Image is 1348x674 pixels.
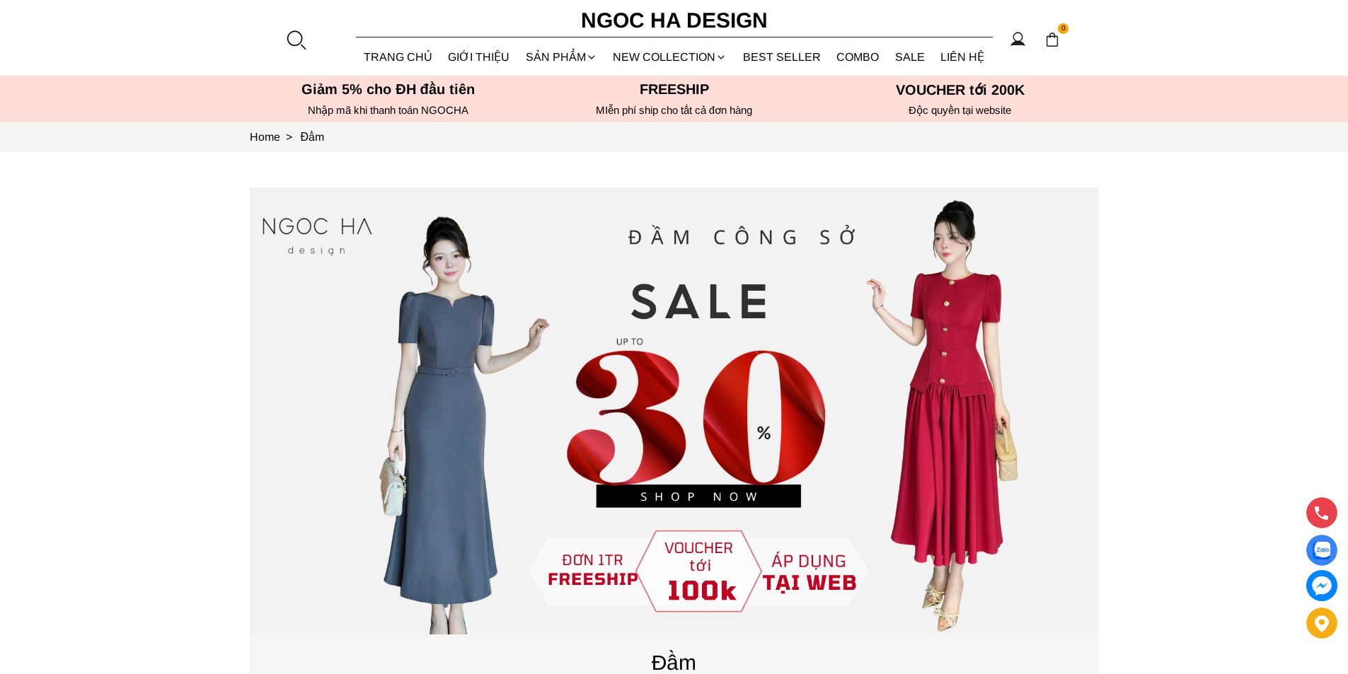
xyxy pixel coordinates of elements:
a: messenger [1306,570,1337,601]
span: > [280,131,298,143]
h5: VOUCHER tới 200K [822,81,1099,98]
a: GIỚI THIỆU [440,38,518,76]
a: NEW COLLECTION [605,38,735,76]
a: Ngoc Ha Design [568,4,780,37]
h6: Độc quyền tại website [822,104,1099,117]
a: Link to Đầm [301,131,325,143]
font: Freeship [640,81,709,97]
img: Display image [1313,542,1330,559]
a: Combo [829,38,887,76]
a: BEST SELLER [735,38,829,76]
font: Giảm 5% cho ĐH đầu tiên [301,81,475,97]
a: LIÊN HỆ [933,38,993,76]
h6: MIễn phí ship cho tất cả đơn hàng [536,104,813,117]
span: 0 [1058,23,1069,35]
a: Display image [1306,535,1337,566]
a: Link to Home [250,131,301,143]
font: Nhập mã khi thanh toán NGOCHA [308,104,468,116]
a: SALE [887,38,933,76]
img: img-CART-ICON-ksit0nf1 [1044,32,1060,47]
div: SẢN PHẨM [518,38,606,76]
a: TRANG CHỦ [356,38,441,76]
